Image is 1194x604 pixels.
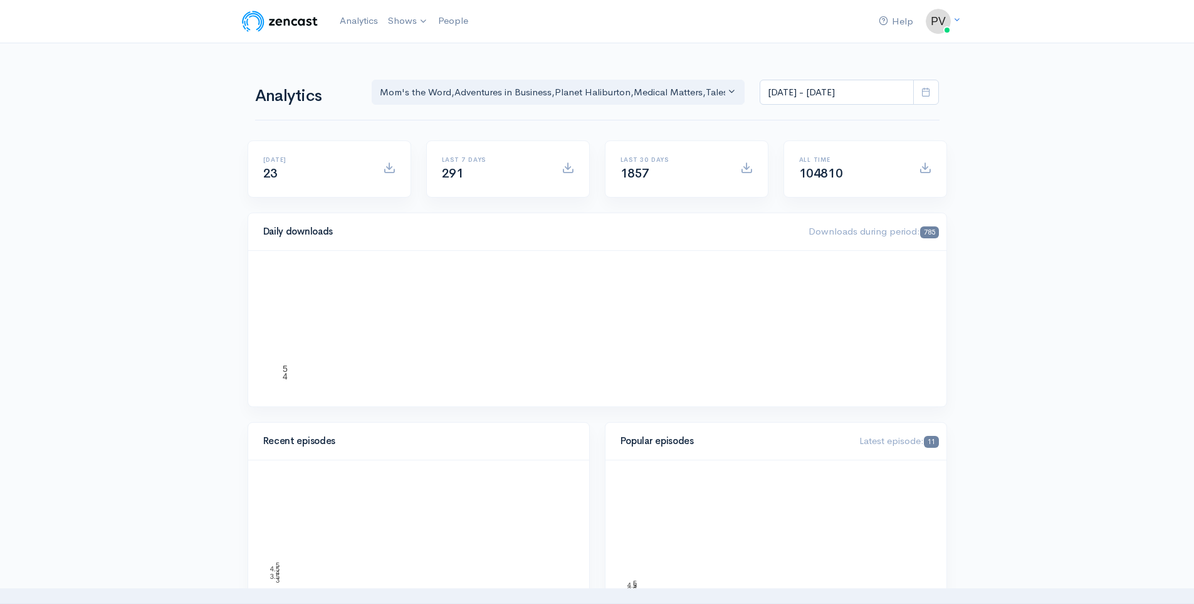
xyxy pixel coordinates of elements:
h6: All time [799,156,904,163]
span: 23 [263,166,278,181]
a: Shows [383,8,433,35]
h6: Last 7 days [442,156,547,163]
h4: Recent episodes [263,436,567,447]
text: 5 [283,363,288,373]
text: 3 [275,576,279,584]
img: ZenCast Logo [240,9,320,34]
span: Downloads during period: [809,225,938,237]
text: 4.5 [627,581,636,589]
h4: Daily downloads [263,226,794,237]
text: 3.5 [270,572,279,580]
div: Mom's the Word , Adventures in Business , Planet Haliburton , Medical Matters , Tales from the Bi... [380,85,726,100]
h6: [DATE] [263,156,368,163]
input: analytics date range selector [760,80,914,105]
h4: Popular episodes [621,436,845,447]
span: 104810 [799,166,843,181]
span: 1857 [621,166,649,181]
text: 4 [283,371,288,381]
text: 5 [632,580,636,587]
svg: A chart. [263,266,931,391]
a: Analytics [335,8,383,34]
text: 4 [275,568,279,576]
text: 4.5 [270,564,279,572]
svg: A chart. [621,475,931,601]
span: 785 [920,226,938,238]
a: Help [874,8,918,35]
h1: Analytics [255,87,357,105]
span: 291 [442,166,464,181]
span: 11 [924,436,938,448]
a: People [433,8,473,34]
span: Latest episode: [859,435,938,447]
img: ... [926,9,951,34]
text: 5 [275,561,279,568]
button: Mom's the Word, Adventures in Business, Planet Haliburton, Medical Matters, Tales from the Big Ca... [372,80,745,105]
svg: A chart. [263,475,574,601]
h6: Last 30 days [621,156,725,163]
iframe: gist-messenger-bubble-iframe [1151,561,1181,591]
